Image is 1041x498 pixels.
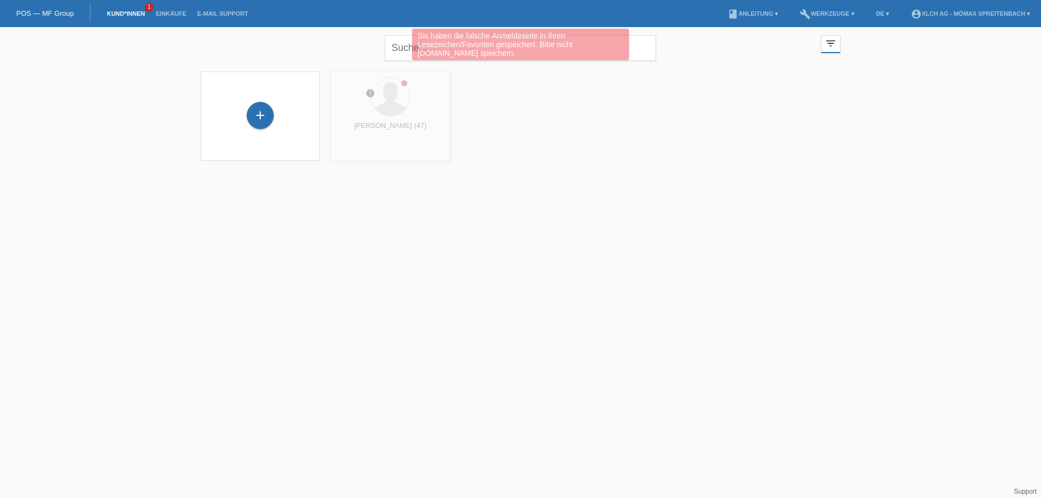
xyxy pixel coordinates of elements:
[722,10,783,17] a: bookAnleitung ▾
[794,10,860,17] a: buildWerkzeuge ▾
[145,3,153,12] span: 1
[800,9,811,20] i: build
[339,121,441,139] div: [PERSON_NAME] (47)
[247,106,273,125] div: Kund*in hinzufügen
[150,10,191,17] a: Einkäufe
[412,29,629,60] div: Sie haben die falsche Anmeldeseite in Ihren Lesezeichen/Favoriten gespeichert. Bitte nicht [DOMAI...
[192,10,254,17] a: E-Mail Support
[101,10,150,17] a: Kund*innen
[911,9,922,20] i: account_circle
[365,88,375,98] i: error
[905,10,1036,17] a: account_circleXLCH AG - Mömax Spreitenbach ▾
[365,88,375,100] div: Unbestätigt, in Bearbeitung
[1014,488,1037,495] a: Support
[728,9,738,20] i: book
[16,9,74,17] a: POS — MF Group
[871,10,895,17] a: DE ▾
